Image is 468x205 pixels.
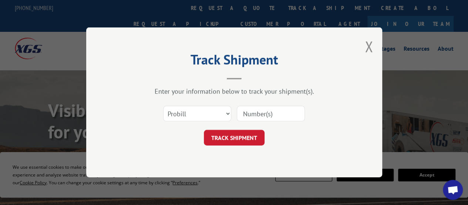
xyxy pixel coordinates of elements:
button: Close modal [365,37,373,56]
input: Number(s) [237,106,305,122]
div: Open chat [443,180,463,200]
div: Enter your information below to track your shipment(s). [123,87,345,96]
button: TRACK SHIPMENT [204,130,265,146]
h2: Track Shipment [123,54,345,68]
